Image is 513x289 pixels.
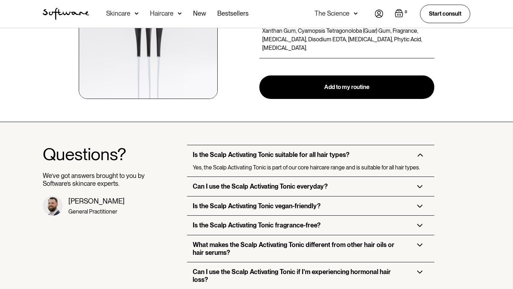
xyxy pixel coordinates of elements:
div: Haircare [150,10,173,17]
div: General Practitioner [68,208,125,215]
h3: Is the Scalp Activating Tonic vegan-friendly? [193,202,321,210]
h3: Can I use the Scalp Activating Tonic everyday? [193,183,328,190]
h3: Can I use the Scalp Activating Tonic if I'm experiencing hormonal hair loss? [193,268,405,283]
h3: Is the Scalp Activating Tonic fragrance-free? [193,221,321,229]
p: Yes, the Scalp Activating Tonic is part of our core haircare range and is suitable for all hair t... [193,164,420,171]
div: Skincare [106,10,130,17]
div: [PERSON_NAME] [68,197,125,205]
img: arrow down [135,10,139,17]
h2: Questions? [43,145,145,164]
div: 0 [403,9,409,15]
a: Add to my routine [259,75,434,99]
a: Start consult [420,5,470,23]
h3: Is the Scalp Activating Tonic suitable for all hair types? [193,151,349,159]
h3: What makes the Scalp Activating Tonic different from other hair oils or hair serums? [193,241,405,256]
a: Open empty cart [395,9,409,19]
div: The Science [315,10,349,17]
img: arrow down [178,10,182,17]
img: Software Logo [43,8,89,20]
img: arrow down [354,10,358,17]
p: We’ve got answers brought to you by Software’s skincare experts. [43,172,145,187]
a: home [43,8,89,20]
img: Dr, Matt headshot [43,196,63,216]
